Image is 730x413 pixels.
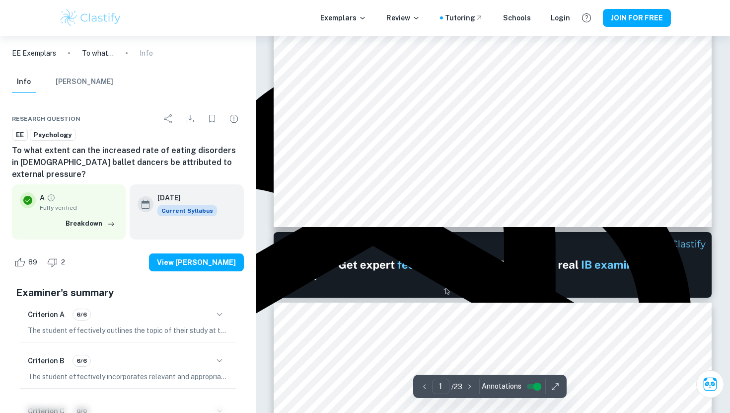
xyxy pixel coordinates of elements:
button: View [PERSON_NAME] [149,253,244,271]
h6: Criterion B [28,355,65,366]
span: 6/6 [73,310,90,319]
p: The student effectively incorporates relevant and appropriate source material throughout the essa... [28,371,228,382]
p: / 23 [451,381,462,392]
button: Breakdown [63,216,118,231]
button: Ask Clai [696,370,724,398]
div: Bookmark [202,109,222,129]
h5: Examiner's summary [16,285,240,300]
button: JOIN FOR FREE [603,9,671,27]
span: 89 [23,257,43,267]
a: EE [12,129,28,141]
h6: Criterion A [28,309,65,320]
span: EE [12,130,27,140]
a: Schools [503,12,531,23]
a: Grade fully verified [47,193,56,202]
span: Annotations [482,381,521,392]
p: Exemplars [320,12,366,23]
a: EE Exemplars [12,48,56,59]
p: Info [140,48,153,59]
span: Fully verified [40,203,118,212]
p: Review [386,12,420,23]
span: 6/6 [73,356,90,365]
div: Like [12,254,43,270]
button: Info [12,71,36,93]
div: Dislike [45,254,71,270]
p: The student effectively outlines the topic of their study at the beginning of the essay, connecti... [28,325,228,336]
span: Psychology [30,130,75,140]
img: Clastify logo [59,8,122,28]
p: A [40,192,45,203]
span: 2 [56,257,71,267]
span: Current Syllabus [157,205,217,216]
a: Tutoring [445,12,483,23]
button: [PERSON_NAME] [56,71,113,93]
a: Login [551,12,570,23]
h6: To what extent can the increased rate of eating disorders in [DEMOGRAPHIC_DATA] ballet dancers be... [12,145,244,180]
div: Download [180,109,200,129]
span: Research question [12,114,80,123]
div: This exemplar is based on the current syllabus. Feel free to refer to it for inspiration/ideas wh... [157,205,217,216]
div: Share [158,109,178,129]
a: Psychology [30,129,75,141]
button: Help and Feedback [578,9,595,26]
p: To what extent can the increased rate of eating disorders in [DEMOGRAPHIC_DATA] ballet dancers be... [82,48,114,59]
div: Report issue [224,109,244,129]
h6: [DATE] [157,192,209,203]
